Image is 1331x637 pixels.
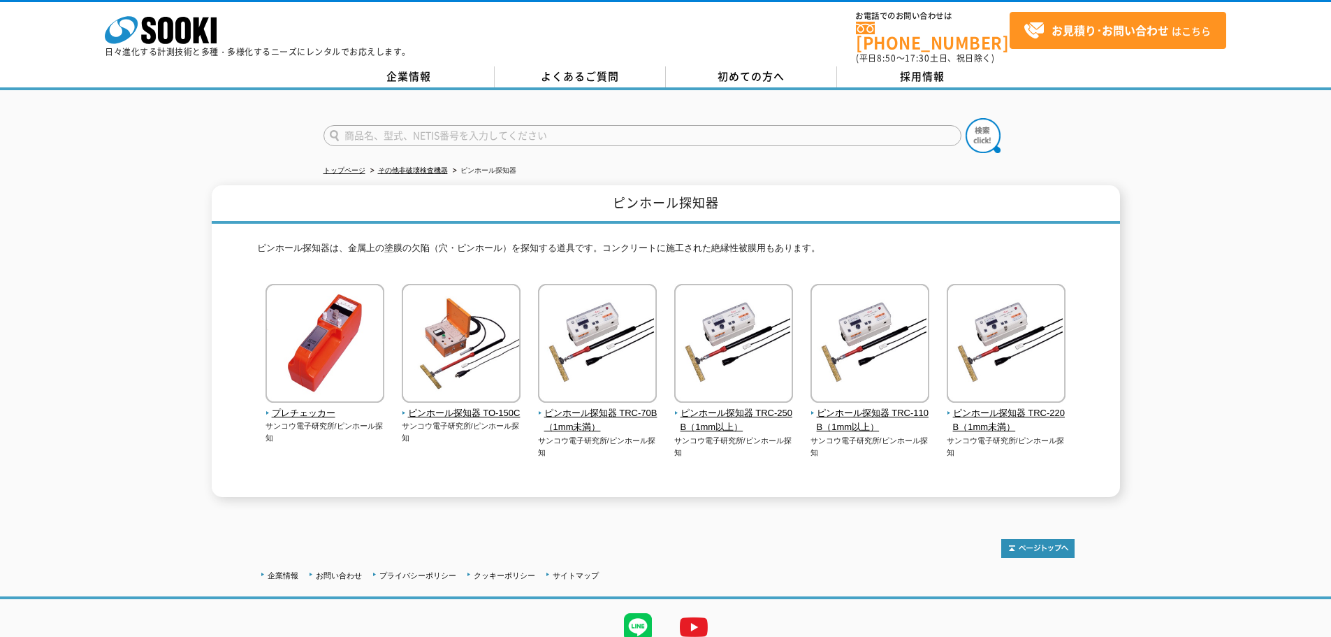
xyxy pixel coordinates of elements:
p: サンコウ電子研究所/ピンホール探知 [810,435,930,458]
p: サンコウ電子研究所/ピンホール探知 [266,420,385,443]
a: お見積り･お問い合わせはこちら [1010,12,1226,49]
a: 初めての方へ [666,66,837,87]
img: ピンホール探知器 TRC-250B（1mm以上） [674,284,793,406]
span: 8:50 [877,52,896,64]
a: ピンホール探知器 TRC-110B（1mm以上） [810,393,930,435]
span: ピンホール探知器 TRC-70B（1mm未満） [538,406,657,436]
span: ピンホール探知器 TRC-250B（1mm以上） [674,406,794,436]
img: ピンホール探知器 TO-150C [402,284,521,406]
h1: ピンホール探知器 [212,185,1120,224]
span: お電話でのお問い合わせは [856,12,1010,20]
p: 日々進化する計測技術と多種・多様化するニーズにレンタルでお応えします。 [105,48,411,56]
span: ピンホール探知器 TRC-110B（1mm以上） [810,406,930,436]
a: 企業情報 [323,66,495,87]
a: よくあるご質問 [495,66,666,87]
img: トップページへ [1001,539,1075,558]
a: ピンホール探知器 TRC-70B（1mm未満） [538,393,657,435]
img: ピンホール探知器 TRC-110B（1mm以上） [810,284,929,406]
a: クッキーポリシー [474,571,535,580]
a: プライバシーポリシー [379,571,456,580]
img: btn_search.png [966,118,1001,153]
span: 初めての方へ [718,69,785,84]
a: ピンホール探知器 TRC-220B（1mm未満） [947,393,1066,435]
a: ピンホール探知器 TRC-250B（1mm以上） [674,393,794,435]
img: プレチェッカー [266,284,384,406]
a: その他非破壊検査機器 [378,166,448,174]
span: (平日 ～ 土日、祝日除く) [856,52,994,64]
a: サイトマップ [553,571,599,580]
a: [PHONE_NUMBER] [856,22,1010,50]
span: ピンホール探知器 TO-150C [402,406,521,421]
li: ピンホール探知器 [450,164,516,178]
span: はこちら [1024,20,1211,41]
a: 企業情報 [268,571,298,580]
a: トップページ [323,166,365,174]
p: サンコウ電子研究所/ピンホール探知 [402,420,521,443]
a: ピンホール探知器 TO-150C [402,393,521,421]
p: ピンホール探知器は、金属上の塗膜の欠陥（穴・ピンホール）を探知する道具です。コンクリートに施工された絶縁性被膜用もあります。 [257,241,1075,263]
img: ピンホール探知器 TRC-70B（1mm未満） [538,284,657,406]
span: 17:30 [905,52,930,64]
a: プレチェッカー [266,393,385,421]
a: 採用情報 [837,66,1008,87]
p: サンコウ電子研究所/ピンホール探知 [674,435,794,458]
span: ピンホール探知器 TRC-220B（1mm未満） [947,406,1066,436]
a: お問い合わせ [316,571,362,580]
strong: お見積り･お問い合わせ [1052,22,1169,38]
p: サンコウ電子研究所/ピンホール探知 [947,435,1066,458]
img: ピンホール探知器 TRC-220B（1mm未満） [947,284,1065,406]
span: プレチェッカー [266,406,385,421]
p: サンコウ電子研究所/ピンホール探知 [538,435,657,458]
input: 商品名、型式、NETIS番号を入力してください [323,125,961,146]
